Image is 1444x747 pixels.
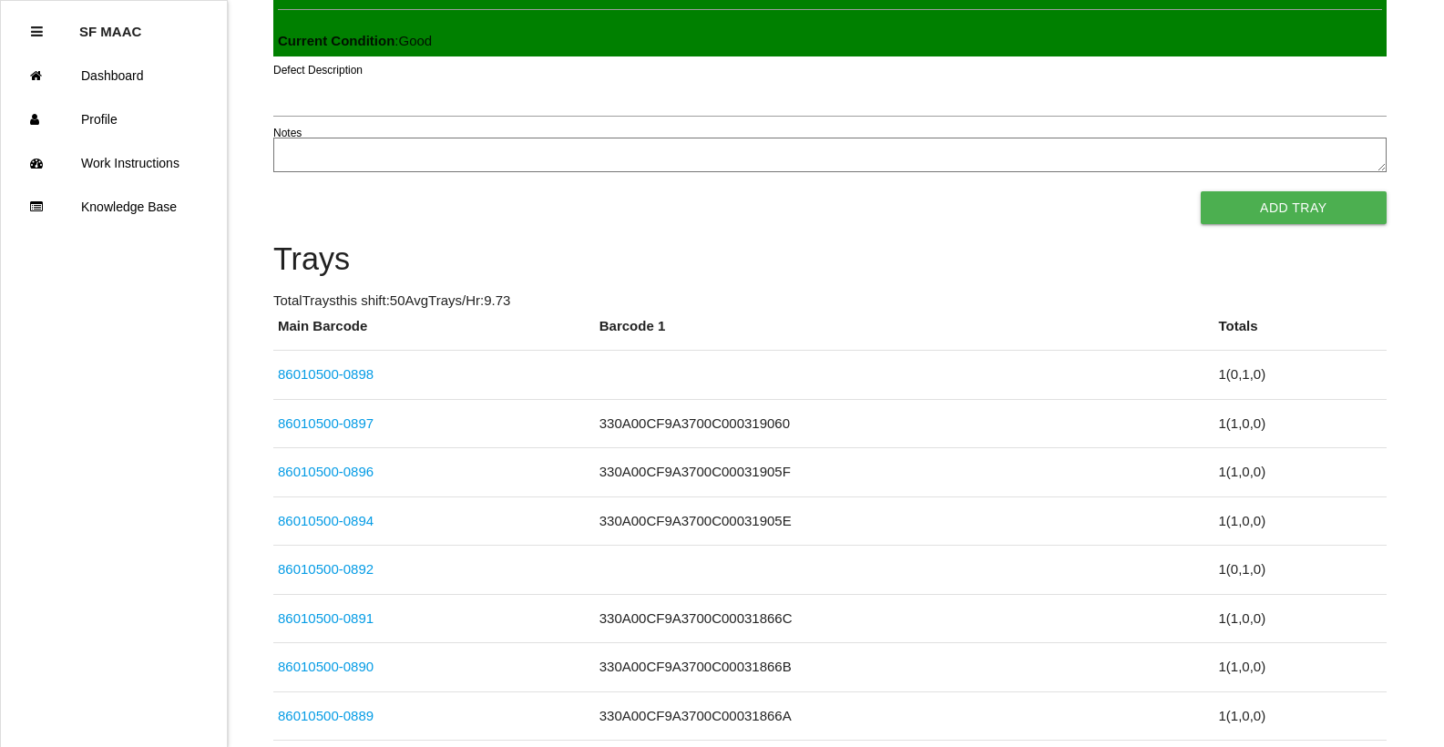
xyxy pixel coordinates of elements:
td: 1 ( 1 , 0 , 0 ) [1214,399,1386,448]
p: Total Trays this shift: 50 Avg Trays /Hr: 9.73 [273,291,1387,312]
th: Totals [1214,316,1386,351]
td: 1 ( 1 , 0 , 0 ) [1214,448,1386,497]
div: Close [31,10,43,54]
td: 1 ( 1 , 0 , 0 ) [1214,691,1386,741]
th: Main Barcode [273,316,595,351]
a: 86010500-0890 [278,659,374,674]
b: Current Condition [278,33,394,48]
td: 1 ( 0 , 1 , 0 ) [1214,351,1386,400]
a: 86010500-0896 [278,464,374,479]
h4: Trays [273,242,1387,277]
td: 330A00CF9A3700C00031866B [595,643,1214,692]
a: 86010500-0897 [278,415,374,431]
td: 330A00CF9A3700C000319060 [595,399,1214,448]
a: Knowledge Base [1,185,227,229]
td: 1 ( 1 , 0 , 0 ) [1214,496,1386,546]
button: Add Tray [1201,191,1387,224]
a: Dashboard [1,54,227,97]
td: 1 ( 1 , 0 , 0 ) [1214,643,1386,692]
td: 330A00CF9A3700C00031866A [595,691,1214,741]
a: 86010500-0898 [278,366,374,382]
label: Defect Description [273,62,363,78]
span: : Good [278,33,432,48]
label: Notes [273,125,302,141]
td: 330A00CF9A3700C00031905E [595,496,1214,546]
td: 330A00CF9A3700C00031866C [595,594,1214,643]
p: SF MAAC [79,10,141,39]
a: 86010500-0892 [278,561,374,577]
a: Work Instructions [1,141,227,185]
a: Profile [1,97,227,141]
td: 1 ( 0 , 1 , 0 ) [1214,546,1386,595]
a: 86010500-0889 [278,708,374,723]
td: 1 ( 1 , 0 , 0 ) [1214,594,1386,643]
a: 86010500-0894 [278,513,374,528]
th: Barcode 1 [595,316,1214,351]
td: 330A00CF9A3700C00031905F [595,448,1214,497]
a: 86010500-0891 [278,610,374,626]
